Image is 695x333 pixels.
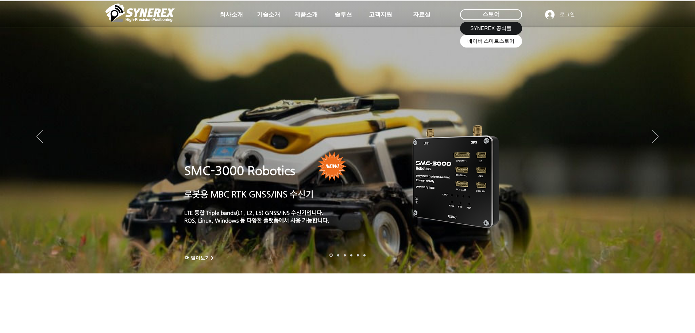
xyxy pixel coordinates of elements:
[184,217,329,223] a: ROS, Linux, Windows 등 다양한 플랫폼에서 사용 가능합니다.
[344,254,346,256] a: 측량 IoT
[327,254,368,257] nav: 슬라이드
[470,25,511,32] span: SYNEREX 공식몰
[402,114,510,237] img: KakaoTalk_20241224_155801212.png
[335,11,352,19] span: 솔루션
[482,10,500,18] span: 스토어
[460,9,522,20] div: 스토어
[652,130,659,144] button: 다음
[220,11,243,19] span: 회사소개
[288,7,324,22] a: 제품소개
[105,2,175,24] img: 씨너렉스_White_simbol_대지 1.png
[467,38,515,45] span: 네이버 스마트스토어
[557,11,578,18] span: 로그인
[257,11,280,19] span: 기술소개
[337,254,339,256] a: 드론 8 - SMC 2000
[540,8,580,22] button: 로그인
[362,7,399,22] a: 고객지원
[184,189,314,199] a: 로봇용 MBC RTK GNSS/INS 수신기
[369,11,392,19] span: 고객지원
[404,7,440,22] a: 자료실
[357,254,359,256] a: 로봇
[325,7,362,22] a: 솔루션
[460,22,522,35] a: SYNEREX 공식몰
[184,164,295,178] a: SMC-3000 Robotics
[560,302,695,333] iframe: Wix Chat
[350,254,352,256] a: 자율주행
[250,7,287,22] a: 기술소개
[329,254,333,257] a: 로봇- SMC 2000
[184,209,324,216] a: LTE 통합 Triple bands(L1, L2, L5) GNSS/INS 수신기입니다.
[213,7,250,22] a: 회사소개
[36,130,43,144] button: 이전
[185,255,210,261] span: 더 알아보기
[294,11,318,19] span: 제품소개
[413,11,430,19] span: 자료실
[363,254,366,256] a: 정밀농업
[460,35,522,48] a: 네이버 스마트스토어
[182,253,218,262] a: 더 알아보기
